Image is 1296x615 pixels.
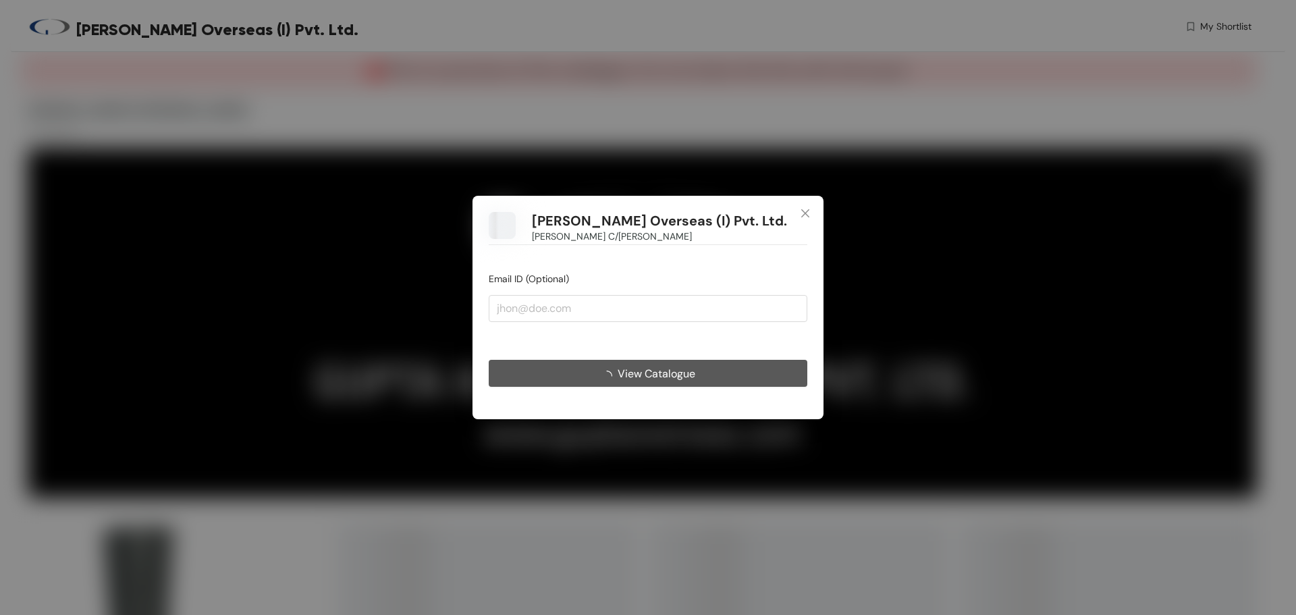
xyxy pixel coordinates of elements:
[800,208,811,219] span: close
[787,196,823,232] button: Close
[601,370,618,381] span: loading
[489,212,516,239] img: Buyer Portal
[532,229,692,244] span: [PERSON_NAME] C/[PERSON_NAME]
[532,213,787,230] h1: [PERSON_NAME] Overseas (I) Pvt. Ltd.
[489,295,807,322] input: jhon@doe.com
[489,360,807,387] button: View Catalogue
[618,365,695,381] span: View Catalogue
[489,273,569,285] span: Email ID (Optional)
